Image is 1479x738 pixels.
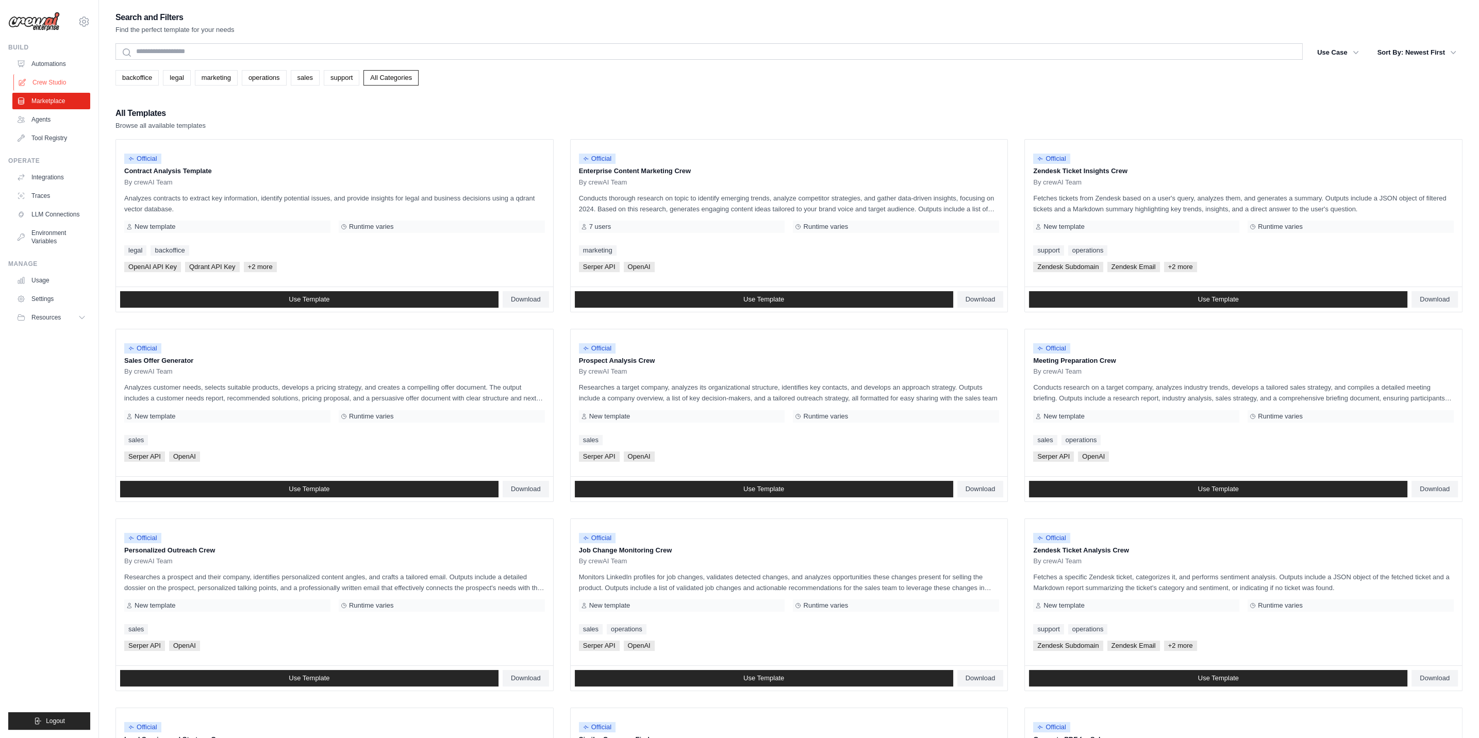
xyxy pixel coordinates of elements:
[124,545,545,556] p: Personalized Outreach Crew
[1033,722,1070,732] span: Official
[46,717,65,725] span: Logout
[1198,674,1239,682] span: Use Template
[1033,545,1454,556] p: Zendesk Ticket Analysis Crew
[8,157,90,165] div: Operate
[503,481,549,497] a: Download
[115,25,235,35] p: Find the perfect template for your needs
[579,641,620,651] span: Serper API
[1043,412,1084,421] span: New template
[12,272,90,289] a: Usage
[1061,435,1101,445] a: operations
[1311,43,1365,62] button: Use Case
[1029,291,1407,308] a: Use Template
[579,624,603,634] a: sales
[579,343,616,354] span: Official
[624,641,655,651] span: OpenAI
[579,262,620,272] span: Serper API
[1198,485,1239,493] span: Use Template
[579,722,616,732] span: Official
[743,674,784,682] span: Use Template
[579,367,627,376] span: By crewAI Team
[1420,485,1450,493] span: Download
[579,193,1000,214] p: Conducts thorough research on topic to identify emerging trends, analyze competitor strategies, a...
[579,435,603,445] a: sales
[803,223,848,231] span: Runtime varies
[169,451,200,462] span: OpenAI
[1078,451,1109,462] span: OpenAI
[1107,262,1160,272] span: Zendesk Email
[13,74,91,91] a: Crew Studio
[124,624,148,634] a: sales
[579,245,617,256] a: marketing
[1371,43,1463,62] button: Sort By: Newest First
[579,166,1000,176] p: Enterprise Content Marketing Crew
[115,121,206,131] p: Browse all available templates
[115,70,159,86] a: backoffice
[1411,291,1458,308] a: Download
[1033,624,1063,634] a: support
[1033,193,1454,214] p: Fetches tickets from Zendesk based on a user's query, analyzes them, and generates a summary. Out...
[575,291,953,308] a: Use Template
[1164,262,1197,272] span: +2 more
[12,169,90,186] a: Integrations
[8,712,90,730] button: Logout
[135,601,175,610] span: New template
[511,674,541,682] span: Download
[12,206,90,223] a: LLM Connections
[124,356,545,366] p: Sales Offer Generator
[579,154,616,164] span: Official
[575,481,953,497] a: Use Template
[743,485,784,493] span: Use Template
[349,412,394,421] span: Runtime varies
[589,601,630,610] span: New template
[12,130,90,146] a: Tool Registry
[31,313,61,322] span: Resources
[349,223,394,231] span: Runtime varies
[324,70,359,86] a: support
[1033,382,1454,404] p: Conducts research on a target company, analyzes industry trends, develops a tailored sales strate...
[1033,367,1082,376] span: By crewAI Team
[12,93,90,109] a: Marketplace
[115,106,206,121] h2: All Templates
[1033,356,1454,366] p: Meeting Preparation Crew
[124,178,173,187] span: By crewAI Team
[124,154,161,164] span: Official
[579,557,627,565] span: By crewAI Team
[1033,572,1454,593] p: Fetches a specific Zendesk ticket, categorizes it, and performs sentiment analysis. Outputs inclu...
[624,262,655,272] span: OpenAI
[803,412,848,421] span: Runtime varies
[1068,245,1108,256] a: operations
[349,601,394,610] span: Runtime varies
[575,670,953,686] a: Use Template
[124,435,148,445] a: sales
[1033,533,1070,543] span: Official
[579,545,1000,556] p: Job Change Monitoring Crew
[1068,624,1108,634] a: operations
[624,451,655,462] span: OpenAI
[589,223,611,231] span: 7 users
[1033,166,1454,176] p: Zendesk Ticket Insights Crew
[163,70,190,86] a: legal
[289,674,329,682] span: Use Template
[579,356,1000,366] p: Prospect Analysis Crew
[1420,295,1450,304] span: Download
[957,670,1004,686] a: Download
[957,291,1004,308] a: Download
[579,572,1000,593] p: Monitors LinkedIn profiles for job changes, validates detected changes, and analyzes opportunitie...
[1258,412,1303,421] span: Runtime varies
[12,291,90,307] a: Settings
[1411,670,1458,686] a: Download
[579,178,627,187] span: By crewAI Team
[8,260,90,268] div: Manage
[291,70,320,86] a: sales
[12,56,90,72] a: Automations
[957,481,1004,497] a: Download
[589,412,630,421] span: New template
[1033,641,1103,651] span: Zendesk Subdomain
[511,485,541,493] span: Download
[966,295,995,304] span: Download
[124,367,173,376] span: By crewAI Team
[12,111,90,128] a: Agents
[124,572,545,593] p: Researches a prospect and their company, identifies personalized content angles, and crafts a tai...
[1164,641,1197,651] span: +2 more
